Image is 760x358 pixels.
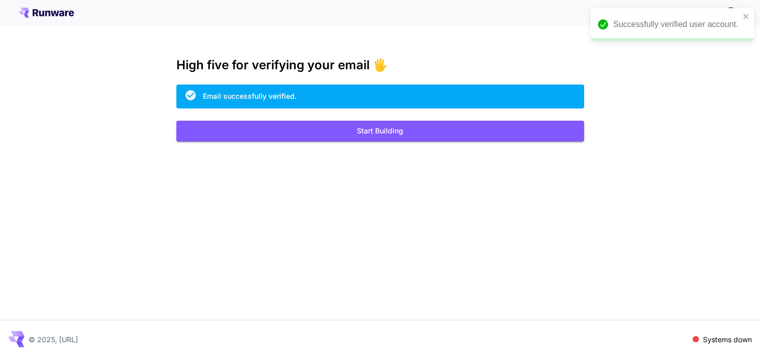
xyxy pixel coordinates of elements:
[176,58,584,72] h3: High five for verifying your email 🖐️
[29,334,78,345] p: © 2025, [URL]
[203,91,297,101] div: Email successfully verified.
[613,18,740,31] div: Successfully verified user account.
[176,121,584,142] button: Start Building
[743,12,750,20] button: close
[721,2,741,22] button: In order to qualify for free credit, you need to sign up with a business email address and click ...
[703,334,752,345] p: Systems down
